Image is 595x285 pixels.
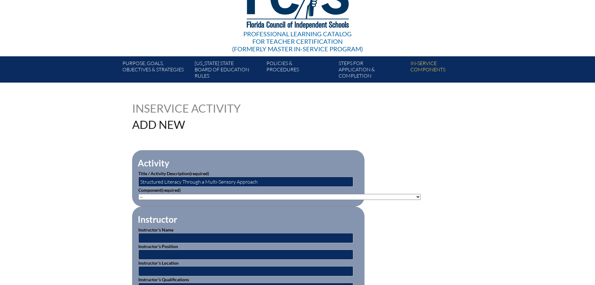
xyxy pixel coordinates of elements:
h1: Inservice Activity [132,103,258,114]
label: Instructor’s Qualifications [138,277,189,282]
a: [US_STATE] StateBoard of Education rules [192,59,264,83]
span: (required) [190,171,209,176]
h1: Add New [132,119,337,130]
legend: Instructor [137,214,178,225]
a: Purpose, goals,objectives & strategies [120,59,192,83]
span: (required) [161,187,181,193]
label: Instructor’s Name [138,227,173,232]
legend: Activity [137,158,170,168]
a: Steps forapplication & completion [336,59,408,83]
a: In-servicecomponents [408,59,480,83]
label: Component [138,187,181,193]
label: Instructor’s Position [138,244,178,249]
a: Policies &Procedures [264,59,336,83]
label: Instructor’s Location [138,260,179,266]
label: Title / Activity Description [138,171,209,176]
select: activity_component[data][] [138,194,421,200]
div: Professional Learning Catalog (formerly Master In-service Program) [232,30,363,53]
span: for Teacher Certification [252,38,343,45]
